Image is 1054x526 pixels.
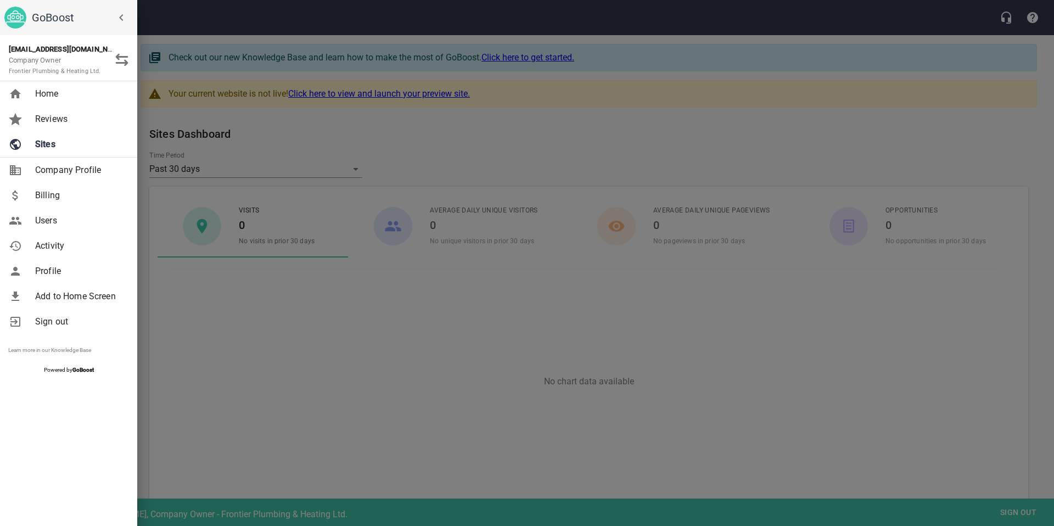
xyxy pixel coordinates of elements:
[35,87,124,100] span: Home
[35,315,124,328] span: Sign out
[35,113,124,126] span: Reviews
[9,56,100,75] span: Company Owner
[109,47,135,73] button: Switch Role
[35,239,124,253] span: Activity
[35,290,124,303] span: Add to Home Screen
[8,347,91,353] a: Learn more in our Knowledge Base
[4,7,26,29] img: go_boost_head.png
[35,265,124,278] span: Profile
[9,45,125,53] strong: [EMAIL_ADDRESS][DOMAIN_NAME]
[9,68,100,75] small: Frontier Plumbing & Heating Ltd.
[72,367,94,373] strong: GoBoost
[35,189,124,202] span: Billing
[35,138,124,151] span: Sites
[35,214,124,227] span: Users
[35,164,124,177] span: Company Profile
[32,9,133,26] h6: GoBoost
[44,367,94,373] span: Powered by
